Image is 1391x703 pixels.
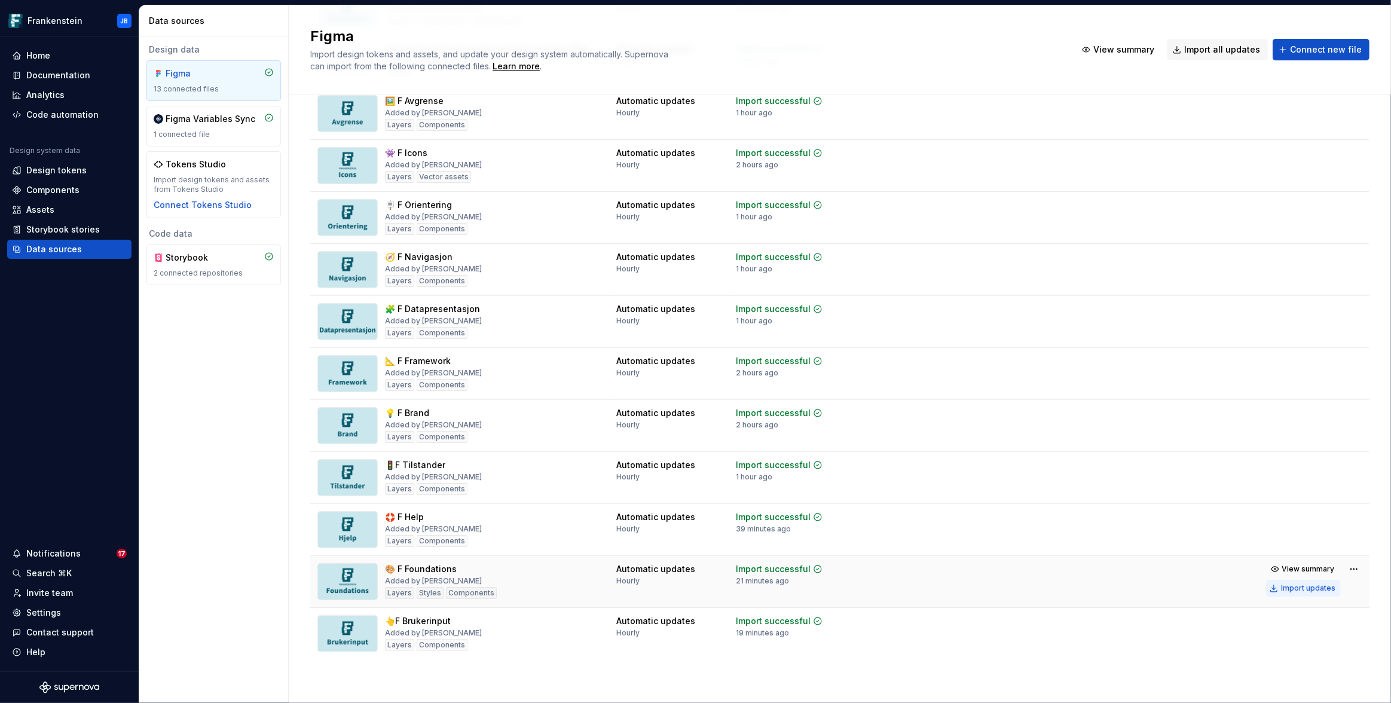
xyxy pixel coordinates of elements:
div: Tokens Studio [166,158,226,170]
a: Learn more [493,60,540,72]
div: Components [417,379,467,391]
div: Styles [417,587,444,599]
button: Notifications17 [7,544,132,563]
div: Analytics [26,89,65,101]
div: 1 hour ago [736,212,772,222]
button: View summary [1076,39,1162,60]
div: JB [121,16,129,26]
div: 2 hours ago [736,420,778,430]
div: Hourly [616,108,640,118]
div: Import successful [736,303,811,315]
div: Components [417,119,467,131]
a: Figma Variables Sync1 connected file [146,106,281,146]
div: Components [417,275,467,287]
div: Added by [PERSON_NAME] [385,108,482,118]
a: Home [7,46,132,65]
a: Documentation [7,66,132,85]
div: Figma [166,68,223,80]
a: Invite team [7,583,132,603]
div: 1 hour ago [736,264,772,274]
div: Added by [PERSON_NAME] [385,368,482,378]
div: Invite team [26,587,73,599]
div: Components [417,223,467,235]
div: 💡 F Brand [385,407,429,419]
h2: Figma [310,27,1062,46]
div: 🪧 F Orientering [385,199,452,211]
div: 🧩 F Datapresentasjon [385,303,480,315]
div: Layers [385,327,414,339]
div: 21 minutes ago [736,576,789,586]
div: Automatic updates [616,199,695,211]
div: Import successful [736,615,811,627]
div: Layers [385,223,414,235]
div: Code data [146,228,281,240]
div: Figma Variables Sync [166,113,255,125]
div: Automatic updates [616,407,695,419]
div: Automatic updates [616,251,695,263]
a: Components [7,181,132,200]
div: Added by [PERSON_NAME] [385,420,482,430]
div: Automatic updates [616,95,695,107]
button: Import updates [1266,580,1341,597]
div: 🎨 F Foundations [385,563,457,575]
div: Design system data [10,146,80,155]
div: Automatic updates [616,615,695,627]
div: Import successful [736,95,811,107]
div: Storybook [166,252,223,264]
div: Added by [PERSON_NAME] [385,472,482,482]
div: Contact support [26,626,94,638]
div: Hourly [616,160,640,170]
a: Code automation [7,105,132,124]
button: FrankensteinJB [2,8,136,33]
div: Automatic updates [616,563,695,575]
div: Automatic updates [616,147,695,159]
a: Tokens StudioImport design tokens and assets from Tokens StudioConnect Tokens Studio [146,151,281,218]
div: 🖼️ F Avgrense [385,95,444,107]
div: Added by [PERSON_NAME] [385,628,482,638]
div: 19 minutes ago [736,628,789,638]
div: Automatic updates [616,511,695,523]
div: Hourly [616,316,640,326]
div: Layers [385,275,414,287]
div: Import successful [736,199,811,211]
button: Contact support [7,623,132,642]
span: . [491,62,542,71]
div: Layers [385,431,414,443]
div: Added by [PERSON_NAME] [385,524,482,534]
div: 📐 F Framework [385,355,451,367]
div: Vector assets [417,171,471,183]
div: Automatic updates [616,303,695,315]
a: Supernova Logo [39,681,99,693]
div: Automatic updates [616,355,695,367]
div: Hourly [616,576,640,586]
div: 2 connected repositories [154,268,274,278]
div: Added by [PERSON_NAME] [385,212,482,222]
div: Import updates [1281,583,1335,593]
div: Hourly [616,420,640,430]
div: Layers [385,379,414,391]
div: Notifications [26,548,81,560]
div: Documentation [26,69,90,81]
div: 1 hour ago [736,472,772,482]
div: Added by [PERSON_NAME] [385,576,482,586]
div: Data sources [26,243,82,255]
div: Components [26,184,80,196]
div: Import successful [736,251,811,263]
div: Import successful [736,511,811,523]
a: Storybook stories [7,220,132,239]
span: 17 [117,549,127,558]
div: Automatic updates [616,459,695,471]
span: Import all updates [1184,44,1260,56]
div: Hourly [616,368,640,378]
div: 🧭 F Navigasjon [385,251,453,263]
div: Import design tokens and assets from Tokens Studio [154,175,274,194]
div: Import successful [736,459,811,471]
div: Layers [385,587,414,599]
a: Settings [7,603,132,622]
div: Data sources [149,15,283,27]
div: Hourly [616,212,640,222]
div: Design tokens [26,164,87,176]
div: Import successful [736,147,811,159]
div: 1 hour ago [736,316,772,326]
div: Design data [146,44,281,56]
